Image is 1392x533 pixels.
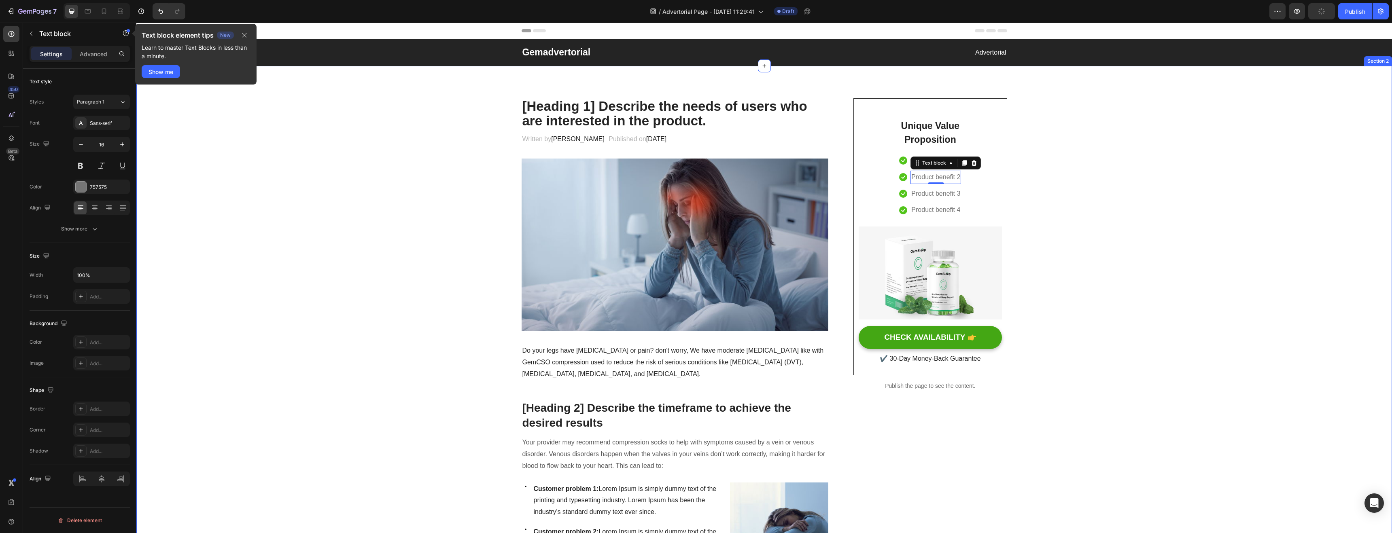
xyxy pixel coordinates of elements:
[386,378,692,408] p: [Heading 2] Describe the timeframe to achieve the desired results
[74,268,129,282] input: Auto
[659,7,661,16] span: /
[722,204,865,297] img: Alt Image
[472,111,530,123] p: Published on
[30,98,44,106] div: Styles
[30,139,51,150] div: Size
[30,203,52,214] div: Align
[397,506,463,512] strong: Customer problem 2:
[782,8,794,15] span: Draft
[385,136,692,309] img: Alt Image
[748,310,829,320] div: CHECK AVAILABILITY
[80,50,107,58] p: Advanced
[153,3,185,19] div: Undo/Redo
[386,111,470,123] p: Written by
[775,182,824,193] p: Product benefit 4
[90,184,128,191] div: 757575
[775,132,824,144] p: Product benefit 1
[90,360,128,367] div: Add...
[3,3,60,19] button: 7
[40,50,63,58] p: Settings
[386,24,627,36] p: Gemadvertorial
[1364,493,1384,513] div: Open Intercom Messenger
[90,339,128,346] div: Add...
[723,330,864,342] p: ✔️ 30-Day Money-Back Guarantee
[30,78,52,85] div: Text style
[775,149,824,161] p: Product benefit 2
[386,76,692,106] p: [Heading 1] Describe the needs of users who are interested in the product.
[717,359,870,368] p: Publish the page to see the content.
[510,113,530,120] span: [DATE]
[662,7,755,16] span: Advertorial Page - [DATE] 11:29:41
[57,516,102,525] div: Delete element
[30,318,69,329] div: Background
[30,514,130,527] button: Delete element
[759,96,829,124] p: Unique Value Proposition
[1345,7,1365,16] div: Publish
[30,426,46,434] div: Corner
[90,448,128,455] div: Add...
[136,23,1392,533] iframe: Design area
[415,113,468,120] span: [PERSON_NAME]
[30,251,51,262] div: Size
[775,165,824,177] p: Product benefit 3
[6,148,19,154] div: Beta
[53,6,57,16] p: 7
[8,86,19,93] div: 450
[77,98,104,106] span: Paragraph 1
[30,293,48,300] div: Padding
[90,120,128,127] div: Sans-serif
[30,222,130,236] button: Show more
[30,405,45,412] div: Border
[386,414,692,449] p: Your provider may recommend compression socks to help with symptoms caused by a vein or venous di...
[30,338,42,346] div: Color
[90,427,128,434] div: Add...
[73,95,130,109] button: Paragraph 1
[397,463,580,493] span: Lorem Ipsum is simply dummy text of the printing and typesetting industry. Lorem Ipsum has been t...
[30,447,48,455] div: Shadow
[30,360,44,367] div: Image
[30,474,53,484] div: Align
[61,225,99,233] div: Show more
[30,271,43,279] div: Width
[1338,3,1372,19] button: Publish
[39,29,108,38] p: Text block
[90,293,128,300] div: Add...
[397,463,463,470] strong: Customer problem 1:
[722,303,865,326] button: CHECK AVAILABILITY
[784,137,811,144] div: Text block
[629,24,870,36] p: Advertorial
[30,183,42,190] div: Color
[1229,35,1254,42] div: Section 2
[386,322,692,357] p: Do your legs have [MEDICAL_DATA] or pain? don't worry, We have moderate [MEDICAL_DATA] like with ...
[30,119,40,127] div: Font
[30,385,55,396] div: Shape
[90,406,128,413] div: Add...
